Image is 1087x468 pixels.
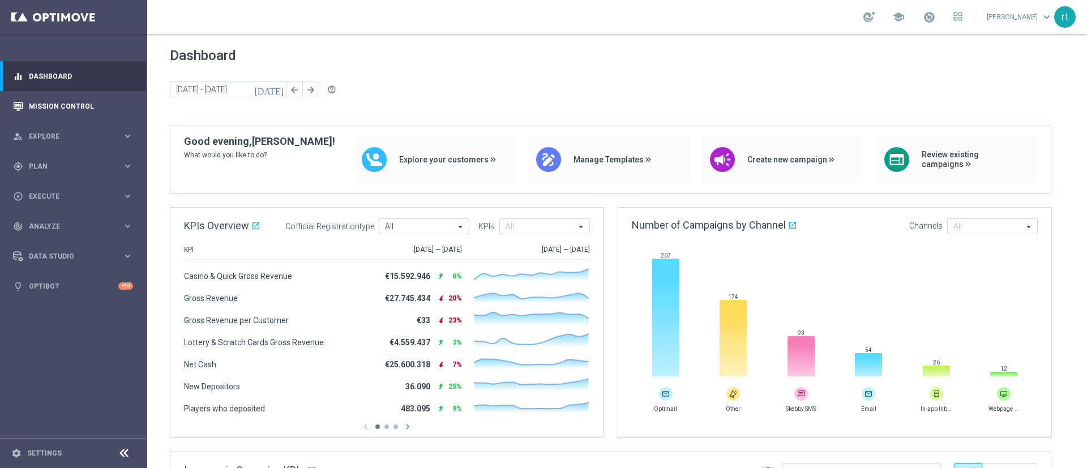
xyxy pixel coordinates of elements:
span: Execute [29,193,122,200]
span: Explore [29,133,122,140]
i: person_search [13,131,23,141]
i: track_changes [13,221,23,231]
i: keyboard_arrow_right [122,251,133,261]
i: equalizer [13,71,23,81]
i: keyboard_arrow_right [122,221,133,231]
a: [PERSON_NAME]keyboard_arrow_down [986,8,1054,25]
i: gps_fixed [13,161,23,171]
div: +10 [118,282,133,290]
span: Data Studio [29,253,122,260]
div: Analyze [13,221,122,231]
a: Settings [27,450,62,457]
button: Mission Control [12,102,134,111]
div: Execute [13,191,122,201]
div: Mission Control [13,91,133,121]
i: keyboard_arrow_right [122,131,133,141]
button: track_changes Analyze keyboard_arrow_right [12,222,134,231]
i: keyboard_arrow_right [122,191,133,201]
div: Optibot [13,271,133,301]
button: equalizer Dashboard [12,72,134,81]
a: Optibot [29,271,118,301]
i: lightbulb [13,281,23,291]
i: keyboard_arrow_right [122,161,133,171]
div: Explore [13,131,122,141]
span: school [892,11,905,23]
div: rt [1054,6,1076,28]
div: Data Studio [13,251,122,261]
i: play_circle_outline [13,191,23,201]
span: Analyze [29,223,122,230]
a: Dashboard [29,61,133,91]
div: Dashboard [13,61,133,91]
button: person_search Explore keyboard_arrow_right [12,132,134,141]
i: settings [11,448,22,458]
button: Data Studio keyboard_arrow_right [12,252,134,261]
button: lightbulb Optibot +10 [12,282,134,291]
button: gps_fixed Plan keyboard_arrow_right [12,162,134,171]
button: play_circle_outline Execute keyboard_arrow_right [12,192,134,201]
a: Mission Control [29,91,133,121]
span: keyboard_arrow_down [1041,11,1053,23]
span: Plan [29,163,122,170]
div: Plan [13,161,122,171]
